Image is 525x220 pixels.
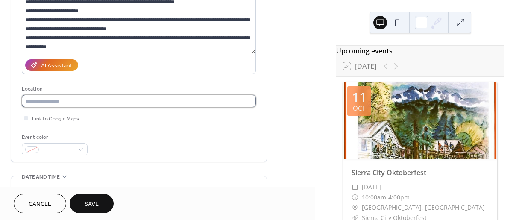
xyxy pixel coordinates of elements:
[25,59,78,71] button: AI Assistant
[388,192,410,202] span: 4:00pm
[362,182,381,192] span: [DATE]
[352,182,358,192] div: ​
[32,114,79,123] span: Link to Google Maps
[85,200,99,209] span: Save
[362,192,386,202] span: 10:00am
[22,85,254,94] div: Location
[70,194,114,213] button: Save
[362,202,485,213] a: [GEOGRAPHIC_DATA], [GEOGRAPHIC_DATA]
[336,46,504,56] div: Upcoming events
[386,192,388,202] span: -
[352,168,426,177] a: Sierra City Oktoberfest
[29,200,51,209] span: Cancel
[352,91,367,103] div: 11
[353,105,365,111] div: Oct
[352,202,358,213] div: ​
[41,62,72,70] div: AI Assistant
[22,173,60,182] span: Date and time
[352,192,358,202] div: ​
[22,133,86,142] div: Event color
[14,194,66,213] button: Cancel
